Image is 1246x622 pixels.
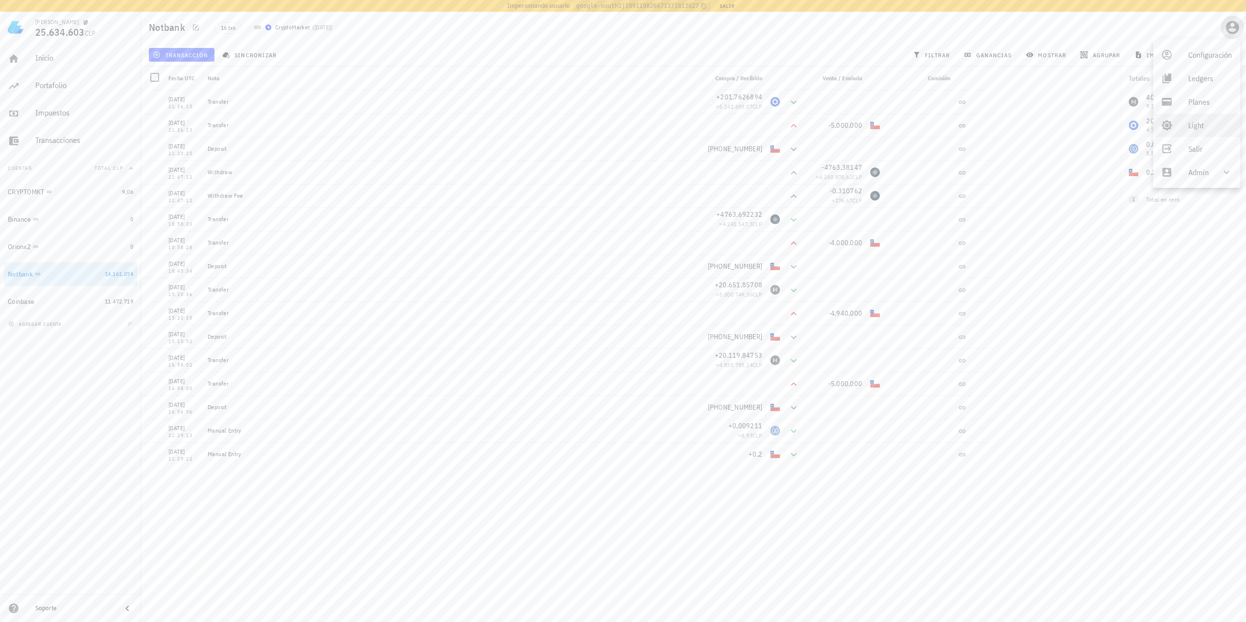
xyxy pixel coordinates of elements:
div: Portafolio [35,81,133,90]
div: Impuestos [35,108,133,117]
div: [DATE] [168,423,200,433]
span: 276,67 [835,197,852,204]
button: agrupar [1076,48,1126,62]
div: Transfer [208,121,700,129]
div: HBAR-icon [770,285,780,295]
div: [DATE] [168,400,200,410]
span: sincronizar [224,51,277,59]
div: Planes [1188,92,1232,112]
div: Transfer [208,356,700,364]
span: +0,2 [749,450,762,459]
div: Compra / Recibido [704,67,766,90]
div: 16:58:02 [168,363,200,368]
span: +4763,692232 [716,210,762,219]
div: Venta / Enviado [803,67,866,90]
div: [DATE] [168,447,200,457]
div: 21:47:12 [168,175,200,180]
div: [DATE] [168,212,200,222]
button: filtrar [909,48,956,62]
div: 21:25:25 [168,151,200,156]
div: Binance [8,215,31,224]
span: CLP [852,173,862,181]
span: Venta / Enviado [823,74,862,82]
span: -5.000.000 [828,121,863,130]
span: [PHONE_NUMBER] [708,403,763,412]
span: [PHONE_NUMBER] [708,144,763,153]
button: transacción [149,48,214,62]
span: ganancias [965,51,1011,59]
div: HBAR-icon [770,355,780,365]
div: 21:26:13 [168,128,200,133]
div: ADA-icon [870,191,880,201]
a: Notbank 14.161.874 [4,262,137,286]
div: Transfer [208,286,700,294]
div: Notbank [8,270,33,278]
div: Coinbase [8,298,34,306]
button: sincronizar [218,48,283,62]
div: Admin [1188,162,1209,182]
img: LedgiFi [8,20,24,35]
a: CRYPTOMKT 9,06 [4,180,137,204]
div: Comisión [884,67,954,90]
div: Ledgers [1188,69,1232,88]
h1: Notbank [149,20,189,35]
div: Transfer [208,239,700,247]
span: Compra / Recibido [715,74,762,82]
div: [DATE] [168,188,200,198]
span: CLP [752,361,762,369]
div: Deposit [208,262,700,270]
span: CLP [752,220,762,228]
div: [DATE] [168,165,200,175]
div: Deposit [208,403,700,411]
div: 18:58:30 [168,222,200,227]
div: CLP-icon [770,144,780,154]
div: [DATE] [168,118,200,128]
span: [DATE] [314,23,330,31]
div: ADA-icon [870,167,880,177]
span: ≈ [831,197,862,204]
div: 15:10:52 [168,339,200,344]
span: CLP [85,29,96,38]
div: Admin [1153,161,1240,184]
span: CLP [752,291,762,298]
div: CLP-icon [870,238,880,248]
span: [PHONE_NUMBER] [708,262,763,271]
div: CLP-icon [870,379,880,389]
span: CLP [752,432,762,439]
div: CLP-icon [870,308,880,318]
img: CryptoMKT [265,24,271,30]
div: 18:45:34 [168,269,200,274]
span: Impersonando usuario [507,0,570,11]
span: 16 txs [221,23,235,33]
div: Withdraw [208,168,700,176]
span: -4763,38147 [822,163,862,172]
div: 18:58:28 [168,245,200,250]
button: mostrar [1022,48,1072,62]
span: -0,310762 [830,186,862,195]
span: Comisión [928,74,950,82]
div: Transacciones [35,136,133,145]
div: Deposit [208,145,700,153]
span: +201,7626894 [716,92,762,101]
a: Inicio [4,47,137,70]
div: 21:26:15 [168,104,200,109]
div: [DATE] [168,353,200,363]
span: -4.000.000 [828,238,863,247]
div: [DATE] [168,94,200,104]
div: CryptoMarket [275,23,310,32]
a: Impuestos [4,102,137,125]
div: Totales [1128,75,1226,82]
div: CLP-icon [770,449,780,459]
span: ≈ [816,173,862,181]
button: ganancias [960,48,1018,62]
div: Soporte [35,604,114,612]
div: 21:47:12 [168,198,200,203]
span: 25.634.603 [35,25,85,39]
span: mostrar [1028,51,1066,59]
div: Fecha UTC [165,67,204,90]
div: [DATE] [168,282,200,292]
span: CLP [852,197,862,204]
div: CLP-icon [770,261,780,271]
div: [DATE] [168,235,200,245]
div: [DATE] [168,329,200,339]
